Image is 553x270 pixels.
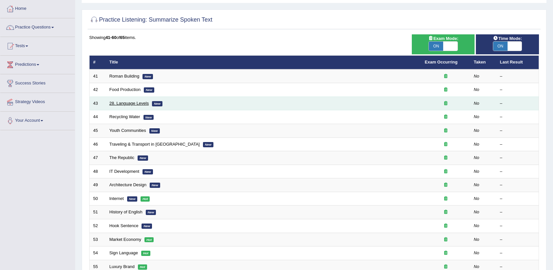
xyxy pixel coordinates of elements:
[0,112,75,128] a: Your Account
[491,35,525,42] span: Time Mode:
[0,18,75,35] a: Practice Questions
[90,97,106,110] td: 43
[141,251,150,256] em: Hot
[425,169,467,175] div: Exam occurring question
[149,128,160,134] em: New
[90,206,106,219] td: 51
[138,264,147,270] em: Hot
[109,250,138,255] a: Sign Language
[109,74,140,79] a: Roman Building
[474,155,479,160] em: No
[500,237,535,243] div: –
[500,87,535,93] div: –
[496,56,539,69] th: Last Result
[90,219,106,233] td: 52
[425,196,467,202] div: Exam occurring question
[89,34,539,41] div: Showing of items.
[106,35,116,40] b: 41-60
[474,142,479,147] em: No
[500,155,535,161] div: –
[425,100,467,107] div: Exam occurring question
[109,169,140,174] a: IT Development
[474,114,479,119] em: No
[203,142,213,147] em: New
[90,56,106,69] th: #
[425,237,467,243] div: Exam occurring question
[109,264,135,269] a: Luxury Brand
[109,142,200,147] a: Traveling & Transport in [GEOGRAPHIC_DATA]
[152,101,162,106] em: New
[142,169,153,174] em: New
[425,128,467,134] div: Exam occurring question
[474,182,479,187] em: No
[426,35,461,42] span: Exam Mode:
[425,155,467,161] div: Exam occurring question
[0,93,75,109] a: Strategy Videos
[425,209,467,215] div: Exam occurring question
[90,151,106,165] td: 47
[470,56,496,69] th: Taken
[0,56,75,72] a: Predictions
[120,35,125,40] b: 65
[474,250,479,255] em: No
[90,192,106,206] td: 50
[109,155,135,160] a: The Republic
[425,182,467,188] div: Exam occurring question
[500,141,535,148] div: –
[90,165,106,178] td: 48
[500,223,535,229] div: –
[109,182,146,187] a: Architecture Design
[474,223,479,228] em: No
[90,137,106,151] td: 46
[141,196,150,202] em: Hot
[90,246,106,260] td: 54
[474,264,479,269] em: No
[109,237,142,242] a: Market Economy
[425,250,467,256] div: Exam occurring question
[474,74,479,79] em: No
[90,69,106,83] td: 41
[150,183,160,188] em: New
[474,196,479,201] em: No
[425,223,467,229] div: Exam occurring question
[425,60,458,64] a: Exam Occurring
[143,115,154,120] em: New
[90,83,106,97] td: 42
[500,169,535,175] div: –
[0,37,75,53] a: Tests
[144,87,154,93] em: New
[425,114,467,120] div: Exam occurring question
[474,169,479,174] em: No
[500,73,535,80] div: –
[425,87,467,93] div: Exam occurring question
[109,196,124,201] a: Internet
[500,196,535,202] div: –
[146,210,156,215] em: New
[144,237,154,243] em: Hot
[425,264,467,270] div: Exam occurring question
[106,56,421,69] th: Title
[90,110,106,124] td: 44
[474,128,479,133] em: No
[500,128,535,134] div: –
[109,223,139,228] a: Hook Sentence
[127,196,138,202] em: New
[500,264,535,270] div: –
[90,178,106,192] td: 49
[109,114,140,119] a: Recycling Water
[425,141,467,148] div: Exam occurring question
[138,155,148,161] em: New
[425,73,467,80] div: Exam occurring question
[89,15,212,25] h2: Practice Listening: Summarize Spoken Text
[0,74,75,91] a: Success Stories
[142,74,153,79] em: New
[474,209,479,214] em: No
[90,124,106,138] td: 45
[474,101,479,106] em: No
[109,87,141,92] a: Food Production
[109,128,146,133] a: Youth Communities
[90,233,106,246] td: 53
[500,182,535,188] div: –
[474,87,479,92] em: No
[500,114,535,120] div: –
